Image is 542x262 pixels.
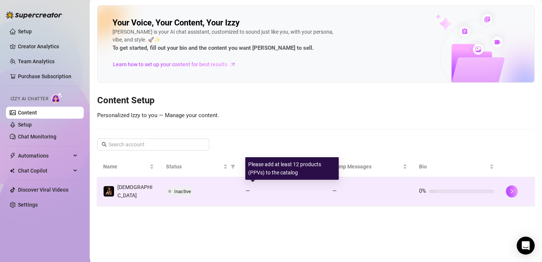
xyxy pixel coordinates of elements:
[97,95,535,107] h3: Content Setup
[506,185,518,197] button: right
[18,40,78,52] a: Creator Analytics
[113,60,227,68] span: Learn how to set up your content for best results
[97,156,160,177] th: Name
[160,156,240,177] th: Status
[246,188,250,194] span: —
[18,110,37,116] a: Content
[245,157,339,180] div: Please add at least 12 products (PPVs) to the catalog
[509,189,514,194] span: right
[229,161,237,172] span: filter
[10,153,16,159] span: thunderbolt
[113,45,314,51] strong: To get started, fill out your bio and the content you want [PERSON_NAME] to sell.
[229,61,237,68] span: arrow-right
[18,73,71,79] a: Purchase Subscription
[18,150,71,162] span: Automations
[104,186,114,196] img: Goddess
[97,112,219,119] span: Personalized Izzy to you — Manage your content.
[517,237,535,255] div: Open Intercom Messenger
[113,18,240,28] h2: Your Voice, Your Content, Your Izzy
[413,156,500,177] th: Bio
[6,11,62,19] img: logo-BBDzfeDw.svg
[103,162,148,171] span: Name
[18,187,68,193] a: Discover Viral Videos
[174,189,191,194] span: Inactive
[419,188,426,194] span: 0%
[108,140,199,149] input: Search account
[10,95,48,103] span: Izzy AI Chatter
[18,122,32,128] a: Setup
[418,6,534,82] img: ai-chatter-content-library-cLFOSyPT.png
[240,156,326,177] th: Products
[231,164,235,169] span: filter
[326,156,413,177] th: Bump Messages
[18,165,71,177] span: Chat Copilot
[18,202,38,208] a: Settings
[18,134,56,140] a: Chat Monitoring
[102,142,107,147] span: search
[51,92,63,103] img: AI Chatter
[117,184,153,198] span: [DEMOGRAPHIC_DATA]
[419,162,488,171] span: Bio
[166,162,222,171] span: Status
[332,188,337,194] span: —
[18,58,55,64] a: Team Analytics
[18,28,32,34] a: Setup
[10,168,15,173] img: Chat Copilot
[113,58,241,70] a: Learn how to set up your content for best results
[113,28,337,53] div: [PERSON_NAME] is your AI chat assistant, customized to sound just like you, with your persona, vi...
[332,162,401,171] span: Bump Messages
